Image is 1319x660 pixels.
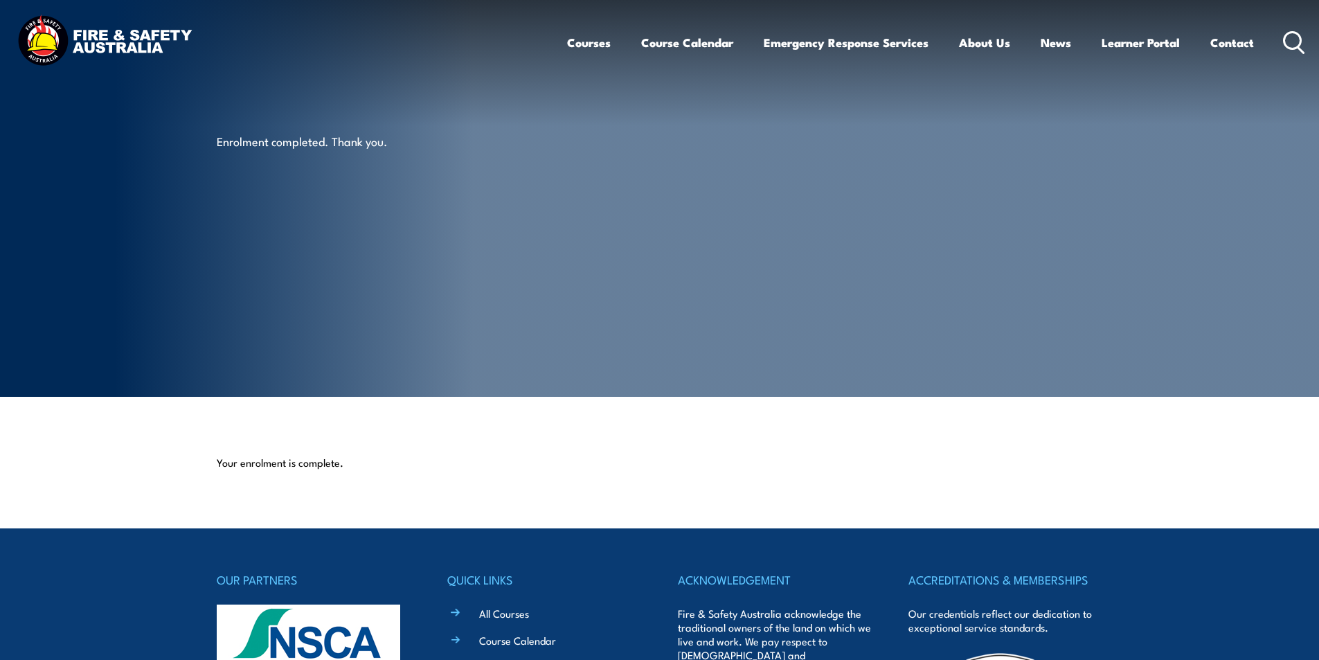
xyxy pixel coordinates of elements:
a: Emergency Response Services [764,24,928,61]
a: About Us [959,24,1010,61]
a: Contact [1210,24,1254,61]
p: Your enrolment is complete. [217,456,1103,470]
a: All Courses [479,606,529,621]
a: Learner Portal [1102,24,1180,61]
a: News [1041,24,1071,61]
h4: ACCREDITATIONS & MEMBERSHIPS [908,570,1102,589]
p: Our credentials reflect our dedication to exceptional service standards. [908,607,1102,634]
a: Course Calendar [479,633,556,648]
h4: ACKNOWLEDGEMENT [678,570,872,589]
h4: OUR PARTNERS [217,570,411,589]
p: Enrolment completed. Thank you. [217,133,469,149]
a: Courses [567,24,611,61]
h4: QUICK LINKS [447,570,641,589]
a: Course Calendar [641,24,733,61]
